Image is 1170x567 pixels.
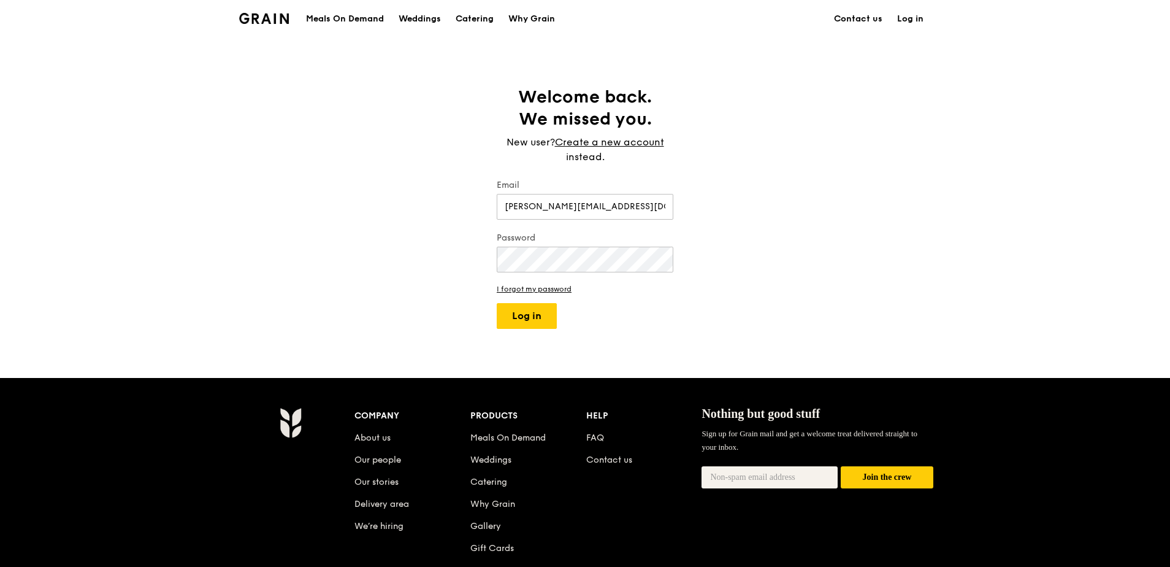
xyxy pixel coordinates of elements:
[497,86,673,130] h1: Welcome back. We missed you.
[497,303,557,329] button: Log in
[555,135,664,150] a: Create a new account
[702,429,917,452] span: Sign up for Grain mail and get a welcome treat delivered straight to your inbox.
[497,179,673,191] label: Email
[354,407,470,425] div: Company
[456,1,494,37] div: Catering
[239,13,289,24] img: Grain
[399,1,441,37] div: Weddings
[508,1,555,37] div: Why Grain
[280,407,301,438] img: Grain
[448,1,501,37] a: Catering
[507,136,555,148] span: New user?
[586,407,702,425] div: Help
[470,407,586,425] div: Products
[501,1,562,37] a: Why Grain
[566,151,605,163] span: instead.
[470,499,515,509] a: Why Grain
[827,1,890,37] a: Contact us
[306,1,384,37] div: Meals On Demand
[702,407,820,420] span: Nothing but good stuff
[841,466,933,489] button: Join the crew
[497,285,673,293] a: I forgot my password
[470,543,514,553] a: Gift Cards
[586,433,604,443] a: FAQ
[354,499,409,509] a: Delivery area
[470,477,507,487] a: Catering
[470,433,546,443] a: Meals On Demand
[890,1,931,37] a: Log in
[354,477,399,487] a: Our stories
[470,521,501,531] a: Gallery
[391,1,448,37] a: Weddings
[354,433,391,443] a: About us
[586,455,632,465] a: Contact us
[497,232,673,244] label: Password
[354,521,403,531] a: We’re hiring
[470,455,511,465] a: Weddings
[702,466,838,488] input: Non-spam email address
[354,455,401,465] a: Our people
